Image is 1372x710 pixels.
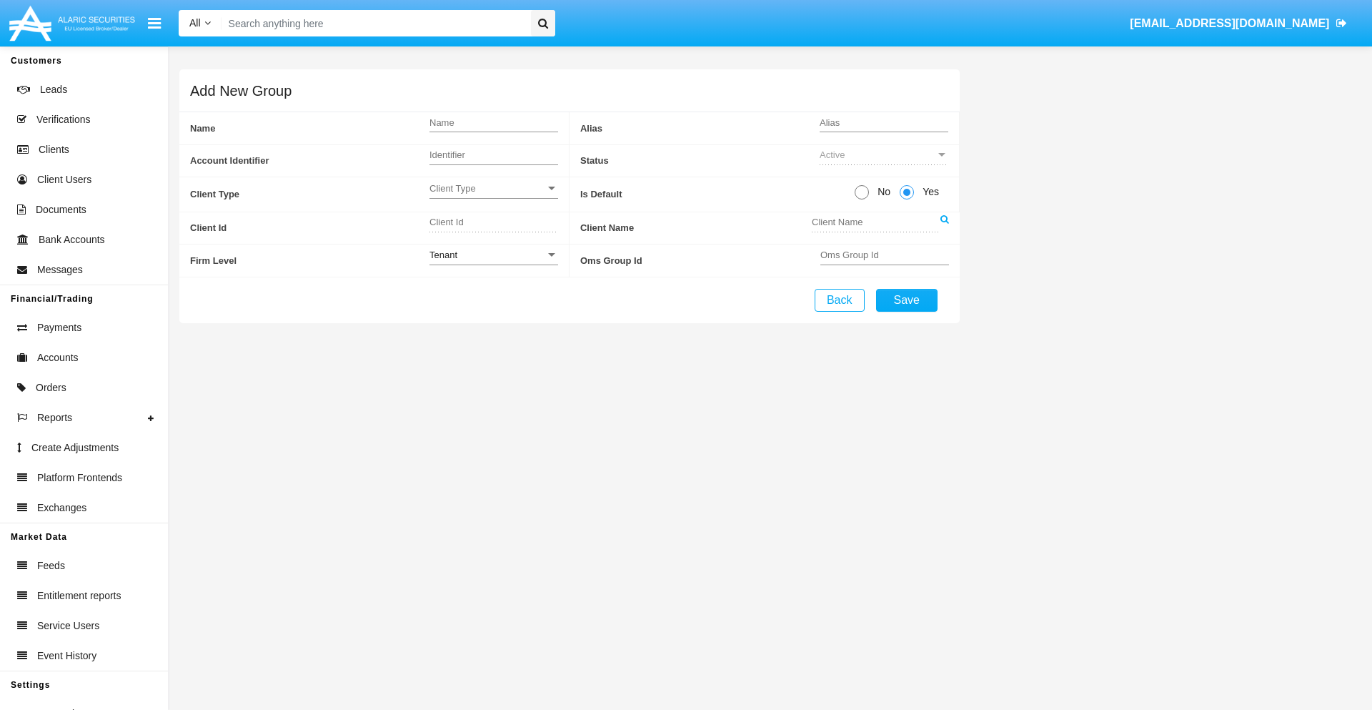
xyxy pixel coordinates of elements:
img: Logo image [7,2,137,44]
span: Client Id [190,212,429,245]
span: Accounts [37,350,79,365]
span: Create Adjustments [31,440,119,455]
span: Name [190,112,429,144]
span: Client Users [37,172,91,187]
span: All [189,17,201,29]
span: Alias [580,112,820,144]
span: Orders [36,380,66,395]
span: Client Name [580,212,812,245]
span: Tenant [429,250,457,260]
span: Documents [36,202,86,217]
input: Search [222,10,526,36]
span: Bank Accounts [39,232,105,247]
span: Account Identifier [190,145,429,177]
span: Service Users [37,618,99,633]
span: Verifications [36,112,90,127]
span: Client Type [429,182,545,194]
span: Clients [39,142,69,157]
span: Yes [914,184,943,199]
button: Save [876,289,938,312]
span: Oms Group Id [580,245,820,277]
a: [EMAIL_ADDRESS][DOMAIN_NAME] [1123,4,1354,44]
span: Payments [37,320,81,335]
span: Active [820,149,845,160]
span: Event History [37,649,96,664]
h5: Add New Group [190,85,292,97]
span: Is Default [580,177,855,211]
span: Client Type [190,177,429,211]
span: Leads [40,82,67,97]
span: Firm Level [190,245,429,277]
span: [EMAIL_ADDRESS][DOMAIN_NAME] [1130,17,1329,29]
button: Back [815,289,865,312]
span: Entitlement reports [37,588,121,603]
span: Reports [37,410,72,425]
span: Feeds [37,558,65,573]
span: Status [580,145,820,177]
span: Platform Frontends [37,470,122,485]
span: Exchanges [37,501,86,516]
span: Messages [37,262,83,277]
span: No [869,184,894,199]
a: All [179,16,222,31]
